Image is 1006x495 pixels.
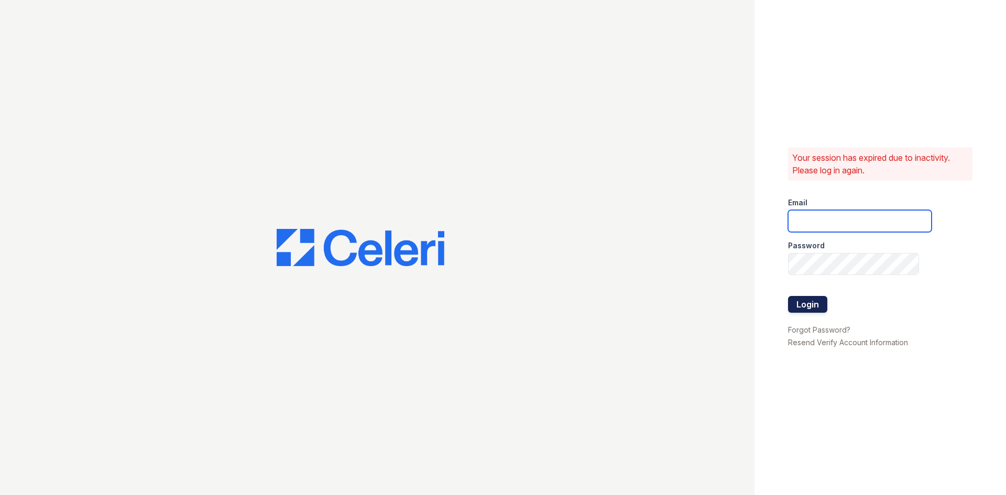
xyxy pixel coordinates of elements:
[792,151,968,177] p: Your session has expired due to inactivity. Please log in again.
[788,325,850,334] a: Forgot Password?
[788,338,908,347] a: Resend Verify Account Information
[277,229,444,267] img: CE_Logo_Blue-a8612792a0a2168367f1c8372b55b34899dd931a85d93a1a3d3e32e68fde9ad4.png
[788,296,827,313] button: Login
[788,197,807,208] label: Email
[788,240,825,251] label: Password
